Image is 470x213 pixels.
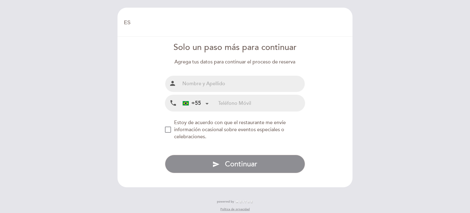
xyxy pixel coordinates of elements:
div: Brazil (Brasil): +55 [180,95,211,111]
span: Continuar [225,160,257,169]
span: Estoy de acuerdo con que el restaurante me envíe información ocasional sobre eventos especiales o... [174,120,286,140]
div: Agrega tus datos para continuar el proceso de reserva [165,59,305,66]
md-checkbox: NEW_MODAL_AGREE_RESTAURANT_SEND_OCCASIONAL_INFO [165,119,305,140]
a: powered by [217,200,253,204]
input: Nombre y Apellido [180,76,305,92]
input: Teléfono Móvil [218,95,305,111]
button: send Continuar [165,155,305,173]
div: Solo un paso más para continuar [165,42,305,54]
span: powered by [217,200,234,204]
i: local_phone [170,99,177,107]
img: MEITRE [236,200,253,203]
div: +55 [183,99,201,107]
a: Política de privacidad [220,207,250,211]
i: send [212,161,220,168]
i: person [169,80,176,87]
